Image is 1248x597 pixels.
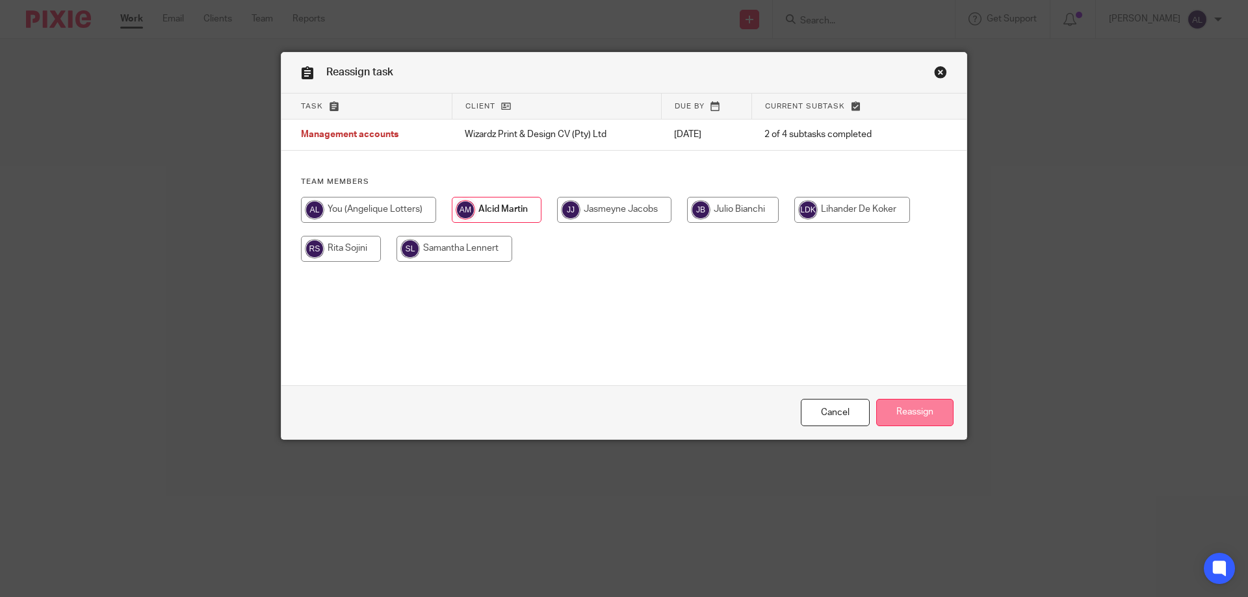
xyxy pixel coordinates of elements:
[301,177,947,187] h4: Team members
[801,399,870,427] a: Close this dialog window
[751,120,918,151] td: 2 of 4 subtasks completed
[465,128,648,141] p: Wizardz Print & Design CV (Pty) Ltd
[301,131,398,140] span: Management accounts
[326,67,393,77] span: Reassign task
[465,103,495,110] span: Client
[301,103,323,110] span: Task
[765,103,845,110] span: Current subtask
[675,103,705,110] span: Due by
[934,66,947,83] a: Close this dialog window
[674,128,738,141] p: [DATE]
[876,399,954,427] input: Reassign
